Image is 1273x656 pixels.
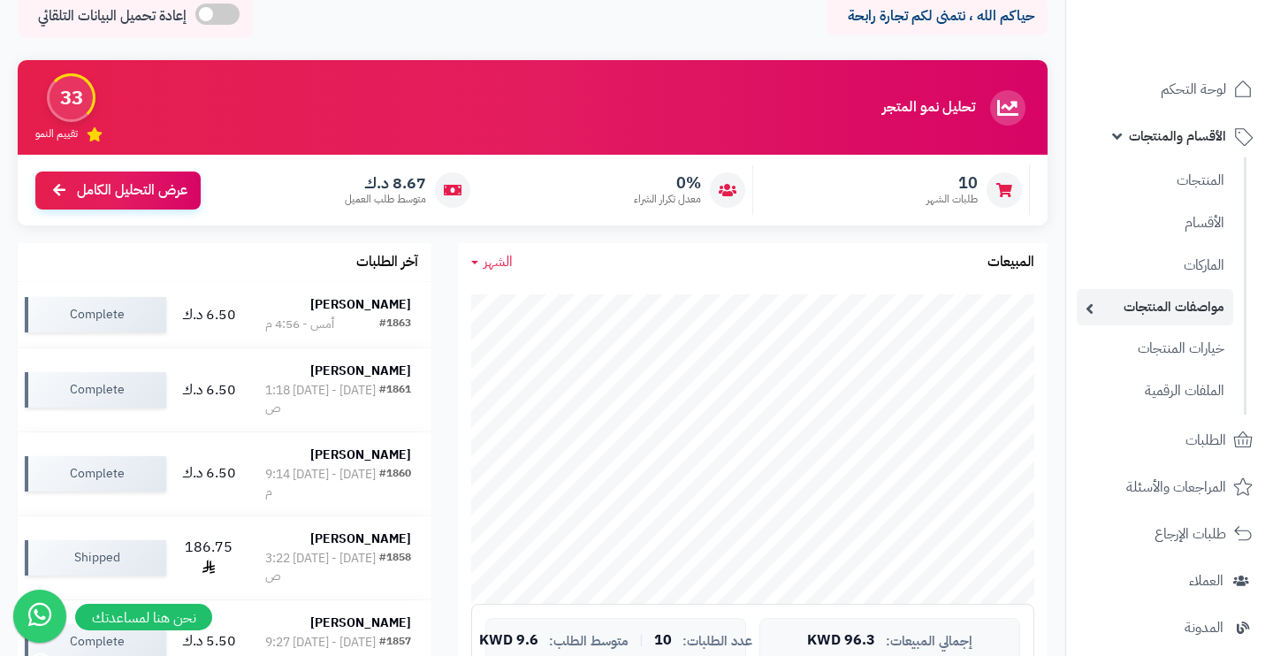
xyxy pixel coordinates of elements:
div: #1861 [379,382,411,417]
span: الطلبات [1185,428,1226,453]
a: الطلبات [1077,419,1262,461]
span: إعادة تحميل البيانات التلقائي [38,6,187,27]
strong: [PERSON_NAME] [310,446,411,464]
span: عرض التحليل الكامل [77,180,187,201]
span: عدد الطلبات: [682,634,752,649]
span: طلبات الشهر [926,192,978,207]
img: logo-2.png [1153,43,1256,80]
a: خيارات المنتجات [1077,330,1233,368]
strong: [PERSON_NAME] [310,295,411,314]
div: #1858 [379,550,411,585]
a: العملاء [1077,560,1262,602]
td: 6.50 د.ك [173,348,245,431]
span: 8.67 د.ك [345,173,426,193]
span: 10 [926,173,978,193]
a: الملفات الرقمية [1077,372,1233,410]
strong: [PERSON_NAME] [310,362,411,380]
a: المراجعات والأسئلة [1077,466,1262,508]
span: تقييم النمو [35,126,78,141]
span: الأقسام والمنتجات [1129,124,1226,149]
span: 9.6 KWD [479,633,538,649]
a: المدونة [1077,606,1262,649]
div: Complete [25,297,166,332]
td: 6.50 د.ك [173,432,245,515]
a: المنتجات [1077,162,1233,200]
a: طلبات الإرجاع [1077,513,1262,555]
span: لوحة التحكم [1161,77,1226,102]
div: Complete [25,372,166,408]
span: الشهر [484,251,513,272]
span: 0% [634,173,701,193]
span: طلبات الإرجاع [1155,522,1226,546]
div: Complete [25,456,166,492]
a: لوحة التحكم [1077,68,1262,111]
td: 6.50 د.ك [173,282,245,347]
h3: آخر الطلبات [356,255,418,271]
div: #1860 [379,466,411,501]
a: الأقسام [1077,204,1233,242]
span: إجمالي المبيعات: [886,634,972,649]
div: [DATE] - [DATE] 1:18 ص [265,382,379,417]
span: متوسط طلب العميل [345,192,426,207]
span: المدونة [1185,615,1223,640]
a: الشهر [471,252,513,272]
span: 10 [654,633,672,649]
span: متوسط الطلب: [549,634,629,649]
p: حياكم الله ، نتمنى لكم تجارة رابحة [840,6,1034,27]
div: [DATE] - [DATE] 3:22 ص [265,550,379,585]
td: 186.75 [173,516,245,599]
h3: المبيعات [987,255,1034,271]
span: العملاء [1189,568,1223,593]
div: #1863 [379,316,411,333]
span: | [639,634,644,647]
span: 96.3 KWD [807,633,875,649]
div: Shipped [25,540,166,576]
span: المراجعات والأسئلة [1126,475,1226,500]
a: عرض التحليل الكامل [35,172,201,210]
a: الماركات [1077,247,1233,285]
div: أمس - 4:56 م [265,316,334,333]
strong: [PERSON_NAME] [310,614,411,632]
h3: تحليل نمو المتجر [882,100,975,116]
span: معدل تكرار الشراء [634,192,701,207]
div: [DATE] - [DATE] 9:14 م [265,466,379,501]
a: مواصفات المنتجات [1077,289,1233,325]
strong: [PERSON_NAME] [310,530,411,548]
